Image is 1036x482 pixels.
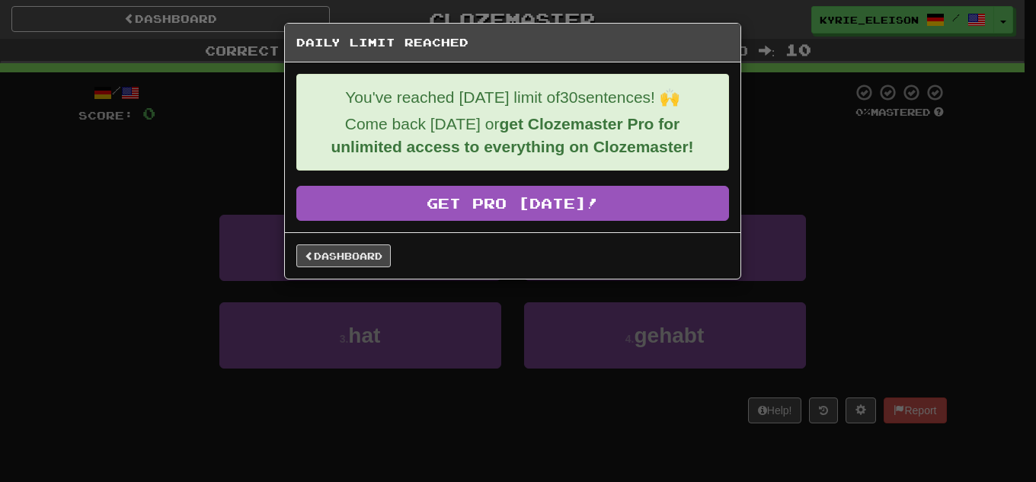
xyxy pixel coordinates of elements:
p: Come back [DATE] or [309,113,717,158]
h5: Daily Limit Reached [296,35,729,50]
strong: get Clozemaster Pro for unlimited access to everything on Clozemaster! [331,115,693,155]
a: Dashboard [296,244,391,267]
p: You've reached [DATE] limit of 30 sentences! 🙌 [309,86,717,109]
a: Get Pro [DATE]! [296,186,729,221]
